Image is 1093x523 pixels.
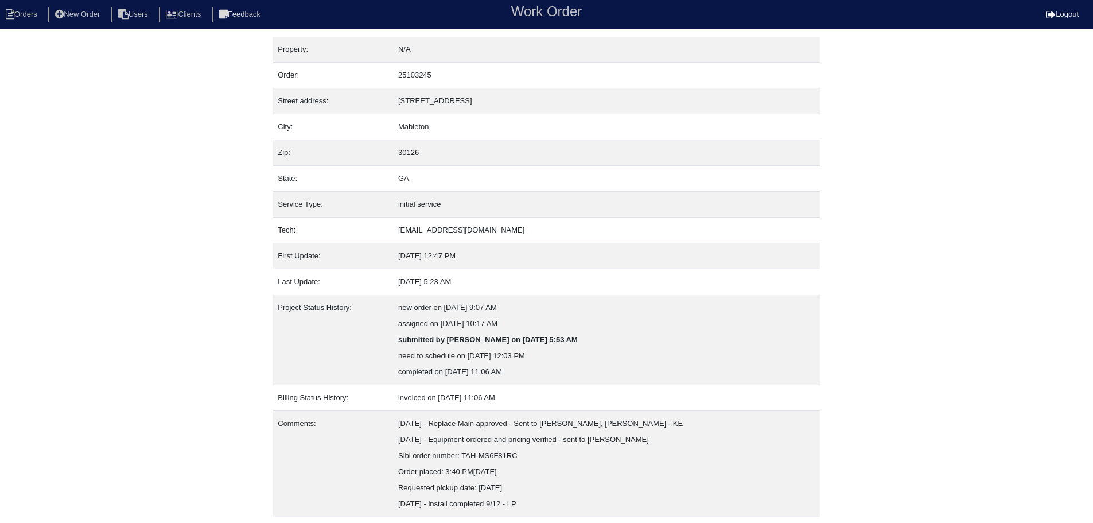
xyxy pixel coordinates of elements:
li: Clients [159,7,210,22]
td: GA [394,166,820,192]
div: new order on [DATE] 9:07 AM [398,300,815,316]
td: [DATE] 12:47 PM [394,243,820,269]
td: Service Type: [273,192,394,218]
li: Users [111,7,157,22]
td: Zip: [273,140,394,166]
td: City: [273,114,394,140]
td: Billing Status History: [273,385,394,411]
div: assigned on [DATE] 10:17 AM [398,316,815,332]
td: initial service [394,192,820,218]
td: [DATE] - Replace Main approved - Sent to [PERSON_NAME], [PERSON_NAME] - KE [DATE] - Equipment ord... [394,411,820,517]
td: First Update: [273,243,394,269]
td: 30126 [394,140,820,166]
td: Property: [273,37,394,63]
td: [STREET_ADDRESS] [394,88,820,114]
td: Order: [273,63,394,88]
a: Users [111,10,157,18]
a: Logout [1046,10,1079,18]
td: Street address: [273,88,394,114]
td: 25103245 [394,63,820,88]
td: N/A [394,37,820,63]
div: need to schedule on [DATE] 12:03 PM [398,348,815,364]
td: State: [273,166,394,192]
li: New Order [48,7,109,22]
div: submitted by [PERSON_NAME] on [DATE] 5:53 AM [398,332,815,348]
td: Tech: [273,218,394,243]
td: [EMAIL_ADDRESS][DOMAIN_NAME] [394,218,820,243]
div: invoiced on [DATE] 11:06 AM [398,390,815,406]
td: Last Update: [273,269,394,295]
td: [DATE] 5:23 AM [394,269,820,295]
li: Feedback [212,7,270,22]
td: Comments: [273,411,394,517]
a: Clients [159,10,210,18]
td: Project Status History: [273,295,394,385]
a: New Order [48,10,109,18]
div: completed on [DATE] 11:06 AM [398,364,815,380]
td: Mableton [394,114,820,140]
